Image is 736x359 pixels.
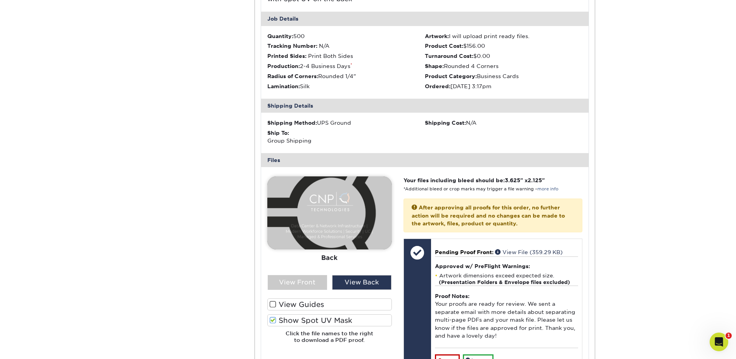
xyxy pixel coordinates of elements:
[505,177,520,183] span: 3.625
[267,53,307,59] strong: Printed Sides:
[425,43,463,49] strong: Product Cost:
[319,43,329,49] span: N/A
[425,62,582,70] li: Rounded 4 Corners
[435,293,469,299] strong: Proof Notes:
[267,119,425,127] div: UPS Ground
[435,263,578,269] h4: Approved w/ PreFlight Warnings:
[267,43,317,49] strong: Tracking Number:
[267,33,293,39] strong: Quantity:
[268,275,327,290] div: View Front
[404,177,545,183] strong: Your files including bleed should be: " x "
[425,120,466,126] strong: Shipping Cost:
[267,330,392,349] h6: Click the file names to the right to download a PDF proof.
[425,33,449,39] strong: Artwork:
[267,130,289,136] strong: Ship To:
[267,82,425,90] li: Silk
[528,177,542,183] span: 2.125
[439,279,570,285] strong: (Presentation Folders & Envelope files excluded)
[425,32,582,40] li: I will upload print ready files.
[267,63,300,69] strong: Production:
[267,120,317,126] strong: Shipping Method:
[267,298,392,310] label: View Guides
[261,12,589,26] div: Job Details
[425,82,582,90] li: [DATE] 3:17pm
[261,153,589,167] div: Files
[267,73,318,79] strong: Radius of Corners:
[267,72,425,80] li: Rounded 1/4"
[267,314,392,326] label: Show Spot UV Mask
[495,249,563,255] a: View File (359.29 KB)
[435,249,494,255] span: Pending Proof Front:
[404,186,558,192] small: *Additional bleed or crop marks may trigger a file warning –
[308,53,353,59] span: Print Both Sides
[435,272,578,286] li: Artwork dimensions exceed expected size.
[710,333,728,351] iframe: Intercom live chat
[537,186,558,192] a: more info
[261,99,589,113] div: Shipping Details
[425,63,444,69] strong: Shape:
[425,53,473,59] strong: Turnaround Cost:
[267,129,425,145] div: Group Shipping
[425,73,477,79] strong: Product Category:
[425,72,582,80] li: Business Cards
[425,119,582,127] div: N/A
[267,62,425,70] li: 2-4 Business Days
[425,52,582,60] li: $0.00
[726,333,732,339] span: 1
[267,32,425,40] li: 500
[435,286,578,348] div: Your proofs are ready for review. We sent a separate email with more details about separating mul...
[425,42,582,50] li: $156.00
[332,275,391,290] div: View Back
[267,83,300,89] strong: Lamination:
[412,204,565,227] strong: After approving all proofs for this order, no further action will be required and no changes can ...
[425,83,450,89] strong: Ordered:
[267,249,392,267] div: Back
